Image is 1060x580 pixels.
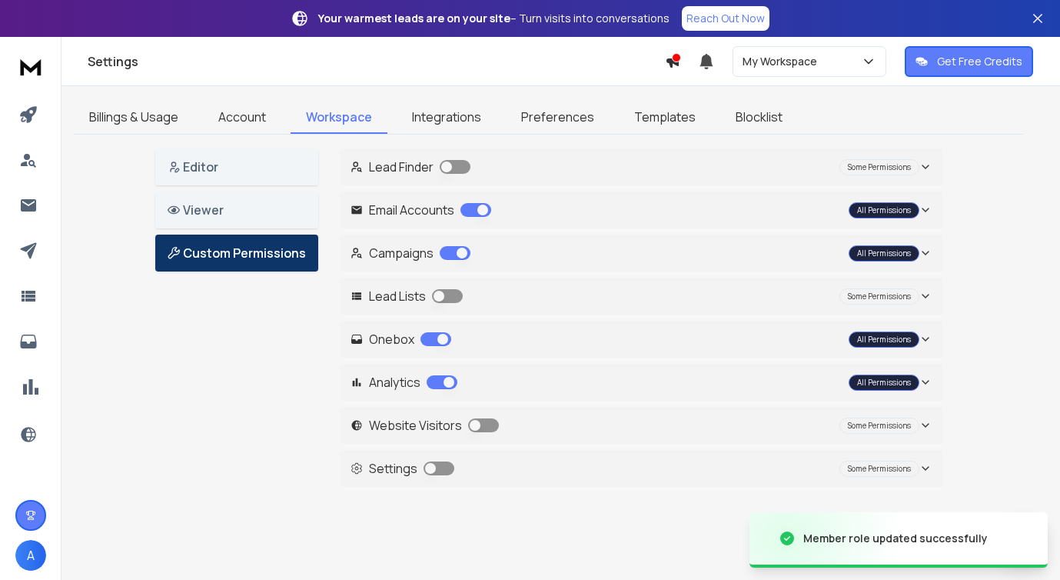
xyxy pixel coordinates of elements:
[340,364,942,401] button: Analytics All Permissions
[88,52,665,71] h1: Settings
[15,540,46,571] button: A
[937,54,1022,69] p: Get Free Credits
[839,159,919,175] div: Some Permissions
[849,202,919,218] div: All Permissions
[351,373,457,392] p: Analytics
[849,245,919,262] div: All Permissions
[168,158,306,176] p: Editor
[74,102,194,134] a: Billings & Usage
[506,102,610,134] a: Preferences
[839,288,919,305] div: Some Permissions
[291,102,387,134] a: Workspace
[905,46,1033,77] button: Get Free Credits
[340,278,942,315] button: Lead Lists Some Permissions
[351,330,451,348] p: Onebox
[340,407,942,444] button: Website Visitors Some Permissions
[686,11,765,26] p: Reach Out Now
[168,201,306,219] p: Viewer
[397,102,497,134] a: Integrations
[351,459,454,478] p: Settings
[351,287,463,305] p: Lead Lists
[743,54,823,69] p: My Workspace
[340,235,942,272] button: Campaigns All Permissions
[15,52,46,81] img: logo
[849,332,919,348] div: All Permissions
[340,148,942,185] button: Lead Finder Some Permissions
[720,102,798,134] a: Blocklist
[203,102,281,134] a: Account
[351,158,470,176] p: Lead Finder
[318,11,510,25] strong: Your warmest leads are on your site
[351,244,470,262] p: Campaigns
[351,416,499,435] p: Website Visitors
[168,244,306,262] p: Custom Permissions
[839,418,919,434] div: Some Permissions
[340,192,942,228] button: Email Accounts All Permissions
[351,201,491,219] p: Email Accounts
[340,321,942,358] button: Onebox All Permissions
[682,6,769,31] a: Reach Out Now
[803,531,988,546] div: Member role updated successfully
[619,102,711,134] a: Templates
[839,461,919,477] div: Some Permissions
[340,450,942,487] button: Settings Some Permissions
[318,11,670,26] p: – Turn visits into conversations
[849,375,919,391] div: All Permissions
